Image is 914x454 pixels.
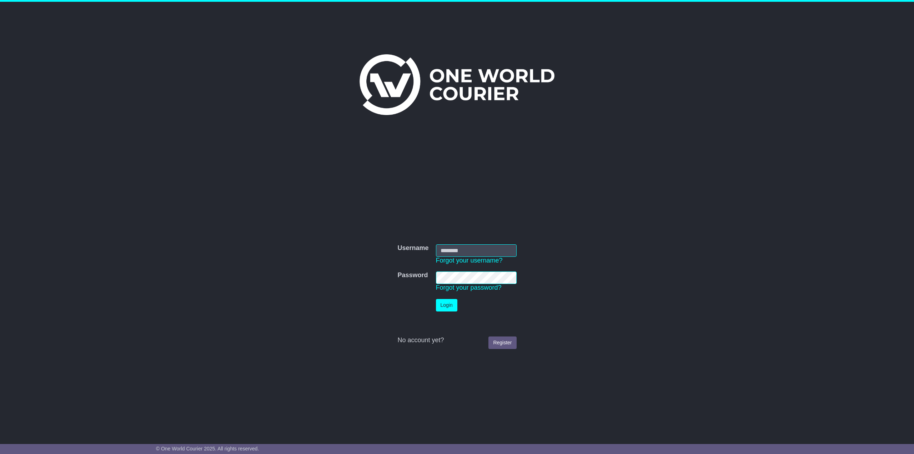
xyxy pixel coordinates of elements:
[397,244,428,252] label: Username
[156,446,259,451] span: © One World Courier 2025. All rights reserved.
[436,299,457,311] button: Login
[397,271,428,279] label: Password
[436,284,502,291] a: Forgot your password?
[360,54,554,115] img: One World
[488,336,516,349] a: Register
[436,257,503,264] a: Forgot your username?
[397,336,516,344] div: No account yet?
